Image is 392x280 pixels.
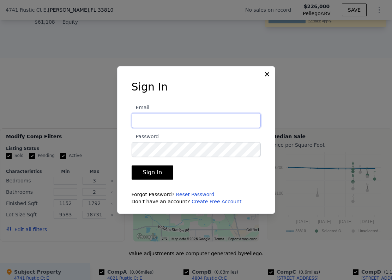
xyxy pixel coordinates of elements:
span: Email [132,105,150,110]
button: Sign In [132,165,174,180]
input: Email [132,113,261,128]
a: Create Free Account [192,199,242,204]
div: Forgot Password? Don't have an account? [132,191,261,205]
h3: Sign In [132,81,261,93]
span: Password [132,134,159,139]
input: Password [132,142,261,157]
a: Reset Password [176,192,215,197]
